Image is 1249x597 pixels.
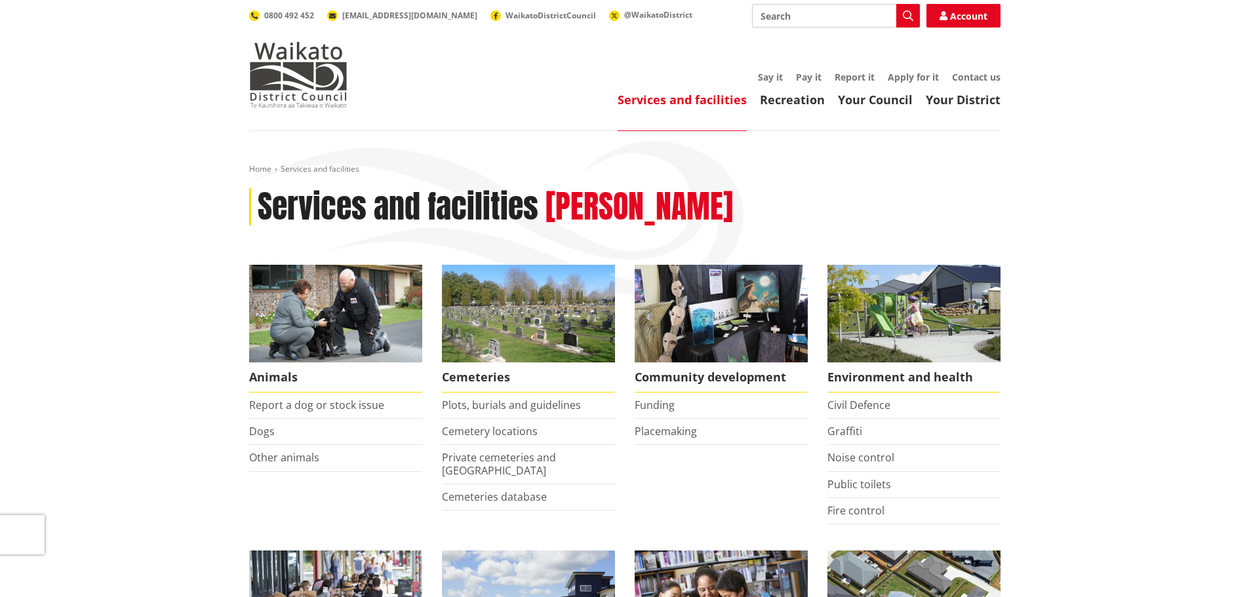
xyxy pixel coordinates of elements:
[249,398,384,412] a: Report a dog or stock issue
[926,92,1001,107] a: Your District
[442,450,556,477] a: Private cemeteries and [GEOGRAPHIC_DATA]
[327,10,477,21] a: [EMAIL_ADDRESS][DOMAIN_NAME]
[249,265,422,393] a: Waikato District Council Animal Control team Animals
[264,10,314,21] span: 0800 492 452
[442,424,538,438] a: Cemetery locations
[827,398,890,412] a: Civil Defence
[835,71,875,83] a: Report it
[618,92,747,107] a: Services and facilities
[442,398,581,412] a: Plots, burials and guidelines
[442,362,615,393] span: Cemeteries
[827,424,862,438] a: Graffiti
[827,265,1001,362] img: New housing in Pokeno
[827,362,1001,393] span: Environment and health
[442,265,615,362] img: Huntly Cemetery
[926,4,1001,28] a: Account
[545,188,733,226] h2: [PERSON_NAME]
[635,265,808,362] img: Matariki Travelling Suitcase Art Exhibition
[249,424,275,438] a: Dogs
[442,490,547,504] a: Cemeteries database
[249,10,314,21] a: 0800 492 452
[760,92,825,107] a: Recreation
[249,163,271,174] a: Home
[635,398,675,412] a: Funding
[796,71,822,83] a: Pay it
[342,10,477,21] span: [EMAIL_ADDRESS][DOMAIN_NAME]
[827,503,884,518] a: Fire control
[249,450,319,465] a: Other animals
[635,265,808,393] a: Matariki Travelling Suitcase Art Exhibition Community development
[758,71,783,83] a: Say it
[952,71,1001,83] a: Contact us
[827,450,894,465] a: Noise control
[827,477,891,491] a: Public toilets
[249,362,422,393] span: Animals
[249,42,347,107] img: Waikato District Council - Te Kaunihera aa Takiwaa o Waikato
[635,424,697,438] a: Placemaking
[249,265,422,362] img: Animal Control
[752,4,920,28] input: Search input
[281,163,359,174] span: Services and facilities
[442,265,615,393] a: Huntly Cemetery Cemeteries
[258,188,538,226] h1: Services and facilities
[838,92,913,107] a: Your Council
[506,10,596,21] span: WaikatoDistrictCouncil
[490,10,596,21] a: WaikatoDistrictCouncil
[888,71,939,83] a: Apply for it
[635,362,808,393] span: Community development
[609,9,692,20] a: @WaikatoDistrict
[249,164,1001,175] nav: breadcrumb
[827,265,1001,393] a: New housing in Pokeno Environment and health
[624,9,692,20] span: @WaikatoDistrict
